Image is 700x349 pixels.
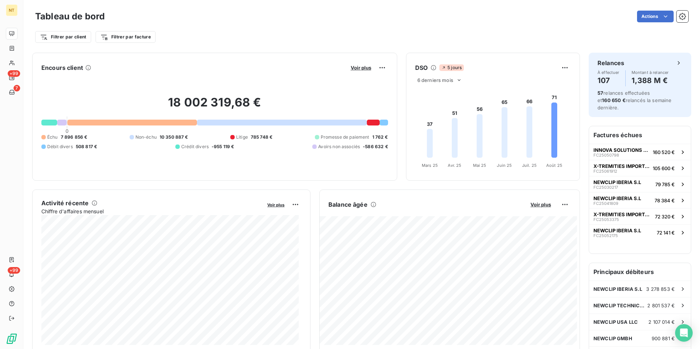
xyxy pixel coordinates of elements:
[593,233,618,238] span: FC25052175
[41,95,388,117] h2: 18 002 319,68 €
[647,303,675,308] span: 2 801 537 €
[589,144,691,160] button: INNOVA SOLUTIONS SPAFC25050798160 520 €
[6,86,17,98] a: 7
[652,335,675,341] span: 900 881 €
[589,208,691,224] button: X-TREMITIES IMPORTADORA E DISTRIBUIFC2505337572 320 €
[546,163,562,168] tspan: Août 25
[363,143,388,150] span: -586 632 €
[14,85,20,91] span: 7
[351,65,371,71] span: Voir plus
[6,72,17,83] a: +99
[35,31,91,43] button: Filtrer par client
[61,134,87,140] span: 7 896 856 €
[593,228,641,233] span: NEWCLIP IBERIA S.L
[593,179,641,185] span: NEWCLIP IBERIA S.L
[655,198,675,203] span: 78 384 €
[236,134,248,140] span: Litige
[417,77,453,83] span: 6 derniers mois
[648,319,675,325] span: 2 107 014 €
[6,333,18,345] img: Logo LeanPay
[439,64,464,71] span: 5 jours
[589,224,691,240] button: NEWCLIP IBERIA S.LFC2505217572 141 €
[530,202,551,207] span: Voir plus
[372,134,388,140] span: 1 762 €
[593,153,619,157] span: FC25050798
[593,335,632,341] span: NEWCLIP GMBH
[593,303,647,308] span: NEWCLIP TECHNICS AUSTRALIA PTY
[41,207,262,215] span: Chiffre d'affaires mensuel
[589,263,691,281] h6: Principaux débiteurs
[265,201,287,208] button: Voir plus
[593,163,650,169] span: X-TREMITIES IMPORTADORA E DISTRIBUI
[66,128,68,134] span: 0
[41,63,83,72] h6: Encours client
[328,200,368,209] h6: Balance âgée
[96,31,156,43] button: Filtrer par facture
[632,70,669,75] span: Montant à relancer
[448,163,461,168] tspan: Avr. 25
[593,195,641,201] span: NEWCLIP IBERIA S.L
[653,149,675,155] span: 160 520 €
[597,75,619,86] h4: 107
[593,185,618,189] span: FC25030217
[597,90,672,110] span: relances effectuées et relancés la semaine dernière.
[653,165,675,171] span: 105 600 €
[597,70,619,75] span: À effectuer
[35,10,105,23] h3: Tableau de bord
[593,319,638,325] span: NEWCLIP USA LLC
[593,169,617,173] span: FC25061912
[593,286,642,292] span: NEWCLIP IBERIA S.L
[597,90,603,96] span: 57
[593,201,618,206] span: FC25041809
[251,134,272,140] span: 785 748 €
[589,192,691,208] button: NEWCLIP IBERIA S.LFC2504180978 384 €
[597,59,624,67] h6: Relances
[41,199,89,207] h6: Activité récente
[657,230,675,236] span: 72 141 €
[321,134,369,140] span: Promesse de paiement
[602,97,625,103] span: 160 650 €
[47,143,73,150] span: Débit divers
[637,11,674,22] button: Actions
[181,143,209,150] span: Crédit divers
[267,202,284,207] span: Voir plus
[422,163,438,168] tspan: Mars 25
[593,211,652,217] span: X-TREMITIES IMPORTADORA E DISTRIBUI
[522,163,537,168] tspan: Juil. 25
[655,181,675,187] span: 79 785 €
[76,143,97,150] span: 508 817 €
[135,134,157,140] span: Non-échu
[415,63,428,72] h6: DSO
[160,134,188,140] span: 10 350 887 €
[675,324,693,342] div: Open Intercom Messenger
[318,143,360,150] span: Avoirs non associés
[497,163,512,168] tspan: Juin 25
[632,75,669,86] h4: 1,388 M €
[6,4,18,16] div: NT
[8,70,20,77] span: +99
[473,163,486,168] tspan: Mai 25
[589,176,691,192] button: NEWCLIP IBERIA S.LFC2503021779 785 €
[349,64,373,71] button: Voir plus
[528,201,553,208] button: Voir plus
[47,134,58,140] span: Échu
[646,286,675,292] span: 3 278 853 €
[593,147,650,153] span: INNOVA SOLUTIONS SPA
[593,217,619,222] span: FC25053375
[212,143,234,150] span: -955 119 €
[8,267,20,274] span: +99
[589,160,691,176] button: X-TREMITIES IMPORTADORA E DISTRIBUIFC25061912105 600 €
[589,126,691,144] h6: Factures échues
[655,214,675,219] span: 72 320 €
